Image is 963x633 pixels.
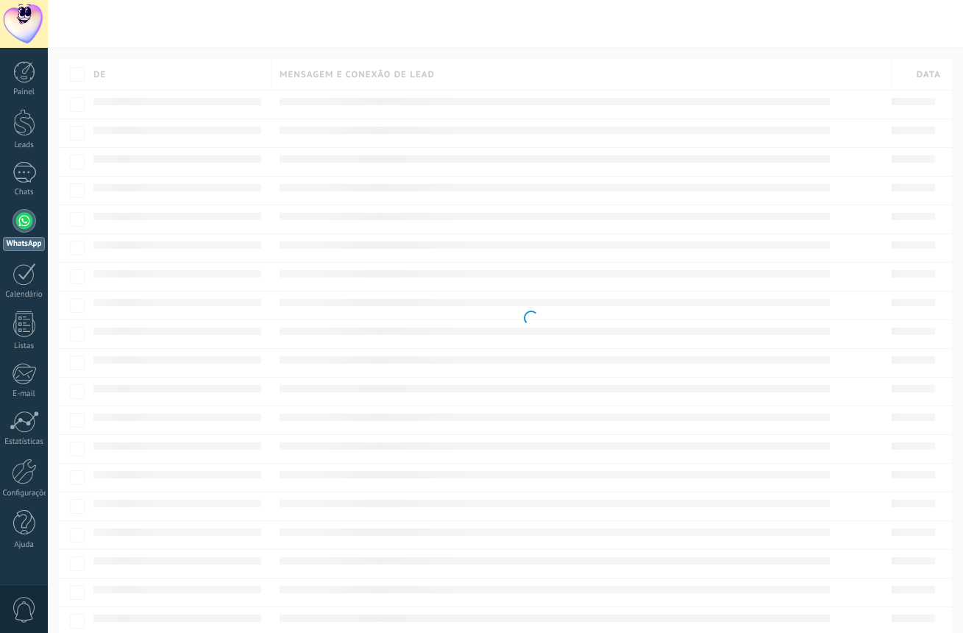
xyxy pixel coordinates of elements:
div: Leads [3,141,46,150]
div: WhatsApp [3,237,45,251]
div: E-mail [3,389,46,399]
div: Configurações [3,489,46,498]
div: Estatísticas [3,437,46,447]
div: Calendário [3,290,46,300]
div: Chats [3,188,46,197]
div: Ajuda [3,540,46,550]
div: Painel [3,88,46,97]
div: Listas [3,342,46,351]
